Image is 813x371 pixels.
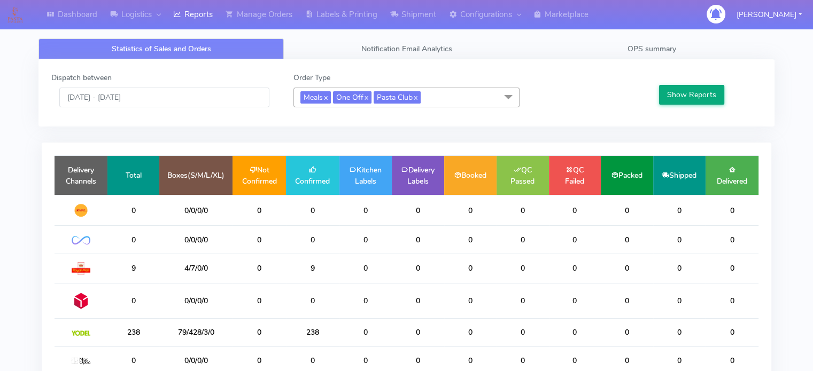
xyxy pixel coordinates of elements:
[361,44,452,54] span: Notification Email Analytics
[159,254,233,283] td: 4/7/0/0
[413,91,417,102] a: x
[392,319,444,346] td: 0
[59,88,269,107] input: Pick the Daterange
[286,254,339,283] td: 9
[653,195,706,226] td: 0
[293,72,330,83] label: Order Type
[233,156,286,195] td: Not Confirmed
[444,226,497,254] td: 0
[323,91,328,102] a: x
[497,319,549,346] td: 0
[107,195,159,226] td: 0
[392,254,444,283] td: 0
[628,44,676,54] span: OPS summary
[444,195,497,226] td: 0
[107,254,159,283] td: 9
[706,195,758,226] td: 0
[601,195,653,226] td: 0
[601,156,653,195] td: Packed
[392,195,444,226] td: 0
[339,254,392,283] td: 0
[286,195,339,226] td: 0
[72,330,90,336] img: Yodel
[497,254,549,283] td: 0
[72,203,90,217] img: DHL
[112,44,211,54] span: Statistics of Sales and Orders
[55,156,107,195] td: Delivery Channels
[363,91,368,102] a: x
[339,156,392,195] td: Kitchen Labels
[444,319,497,346] td: 0
[72,291,90,310] img: DPD
[159,319,233,346] td: 79/428/3/0
[444,156,497,195] td: Booked
[659,85,725,105] button: Show Reports
[286,319,339,346] td: 238
[549,156,601,195] td: QC Failed
[286,226,339,254] td: 0
[333,91,371,104] span: One Off
[706,226,758,254] td: 0
[51,72,112,83] label: Dispatch between
[233,195,286,226] td: 0
[653,283,706,318] td: 0
[653,156,706,195] td: Shipped
[497,226,549,254] td: 0
[159,195,233,226] td: 0/0/0/0
[72,358,90,365] img: MaxOptra
[107,283,159,318] td: 0
[601,319,653,346] td: 0
[339,195,392,226] td: 0
[233,283,286,318] td: 0
[653,226,706,254] td: 0
[601,283,653,318] td: 0
[549,195,601,226] td: 0
[653,254,706,283] td: 0
[444,254,497,283] td: 0
[392,283,444,318] td: 0
[374,91,421,104] span: Pasta Club
[286,156,339,195] td: Confirmed
[549,319,601,346] td: 0
[601,226,653,254] td: 0
[549,226,601,254] td: 0
[497,195,549,226] td: 0
[706,319,758,346] td: 0
[38,38,775,59] ul: Tabs
[339,226,392,254] td: 0
[233,226,286,254] td: 0
[107,156,159,195] td: Total
[72,236,90,245] img: OnFleet
[233,319,286,346] td: 0
[497,156,549,195] td: QC Passed
[286,283,339,318] td: 0
[549,254,601,283] td: 0
[300,91,331,104] span: Meals
[233,254,286,283] td: 0
[72,262,90,275] img: Royal Mail
[549,283,601,318] td: 0
[706,156,758,195] td: Delivered
[706,283,758,318] td: 0
[107,319,159,346] td: 238
[729,4,810,26] button: [PERSON_NAME]
[107,226,159,254] td: 0
[497,283,549,318] td: 0
[392,156,444,195] td: Delivery Labels
[706,254,758,283] td: 0
[159,283,233,318] td: 0/0/0/0
[601,254,653,283] td: 0
[159,226,233,254] td: 0/0/0/0
[444,283,497,318] td: 0
[339,283,392,318] td: 0
[653,319,706,346] td: 0
[392,226,444,254] td: 0
[339,319,392,346] td: 0
[159,156,233,195] td: Boxes(S/M/L/XL)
